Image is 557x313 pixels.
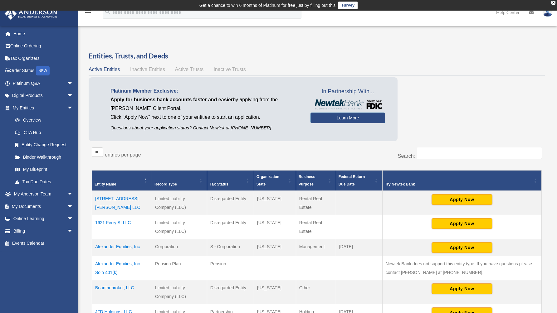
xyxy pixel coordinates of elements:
img: NewtekBankLogoSM.png [314,99,382,109]
span: Active Entities [89,67,120,72]
span: arrow_drop_down [67,102,80,114]
td: Other [296,280,336,304]
a: My Entitiesarrow_drop_down [4,102,80,114]
td: Management [296,239,336,256]
label: entries per page [105,152,141,157]
td: Newtek Bank does not support this entity type. If you have questions please contact [PERSON_NAME]... [382,256,541,280]
td: Alexander Equities, Inc Solo 401(k) [92,256,152,280]
td: Disregarded Entity [207,191,254,215]
th: Try Newtek Bank : Activate to sort [382,171,541,191]
td: Rental Real Estate [296,191,336,215]
a: Learn More [310,113,385,123]
span: Active Trusts [175,67,204,72]
a: Platinum Q&Aarrow_drop_down [4,77,83,89]
div: NEW [36,66,50,75]
span: arrow_drop_down [67,200,80,213]
span: Inactive Trusts [214,67,246,72]
span: arrow_drop_down [67,89,80,102]
i: menu [84,9,92,16]
td: 1621 Ferry St LLC [92,215,152,239]
td: Disregarded Entity [207,280,254,304]
td: Limited Liability Company (LLC) [152,191,207,215]
td: Disregarded Entity [207,215,254,239]
td: Brianthebroker, LLC [92,280,152,304]
span: arrow_drop_down [67,77,80,90]
a: My Documentsarrow_drop_down [4,200,83,213]
td: [STREET_ADDRESS][PERSON_NAME] LLC [92,191,152,215]
th: Record Type: Activate to sort [152,171,207,191]
td: Corporation [152,239,207,256]
p: Questions about your application status? Contact Newtek at [PHONE_NUMBER] [110,124,301,132]
button: Apply Now [432,242,492,253]
span: arrow_drop_down [67,213,80,225]
i: search [104,8,111,15]
a: Online Ordering [4,40,83,52]
img: User Pic [543,8,552,17]
p: Platinum Member Exclusive: [110,87,301,95]
td: [US_STATE] [254,280,296,304]
th: Entity Name: Activate to invert sorting [92,171,152,191]
a: My Anderson Teamarrow_drop_down [4,188,83,200]
th: Tax Status: Activate to sort [207,171,254,191]
img: Anderson Advisors Platinum Portal [3,7,59,20]
td: Alexander Equities, Inc [92,239,152,256]
div: Try Newtek Bank [385,181,532,188]
th: Federal Return Due Date: Activate to sort [336,171,382,191]
a: Home [4,27,83,40]
span: In Partnership With... [310,87,385,97]
td: Pension [207,256,254,280]
button: Apply Now [432,283,492,294]
span: Record Type [154,182,177,186]
span: Apply for business bank accounts faster and easier [110,97,233,102]
a: Digital Productsarrow_drop_down [4,89,83,102]
h3: Entities, Trusts, and Deeds [89,51,545,61]
td: S - Corporation [207,239,254,256]
span: Organization State [257,175,279,186]
a: Billingarrow_drop_down [4,225,83,237]
p: Click "Apply Now" next to one of your entities to start an application. [110,113,301,122]
td: [US_STATE] [254,191,296,215]
a: Tax Due Dates [9,176,80,188]
span: arrow_drop_down [67,188,80,201]
label: Search: [398,153,415,159]
td: Limited Liability Company (LLC) [152,215,207,239]
p: by applying from the [PERSON_NAME] Client Portal. [110,95,301,113]
a: Binder Walkthrough [9,151,80,163]
button: Apply Now [432,218,492,229]
th: Organization State: Activate to sort [254,171,296,191]
span: arrow_drop_down [67,225,80,238]
button: Apply Now [432,194,492,205]
a: survey [338,2,358,9]
a: CTA Hub [9,126,80,139]
td: Limited Liability Company (LLC) [152,280,207,304]
a: My Blueprint [9,163,80,176]
a: Order StatusNEW [4,65,83,77]
a: menu [84,11,92,16]
td: [US_STATE] [254,215,296,239]
td: Pension Plan [152,256,207,280]
div: Get a chance to win 6 months of Platinum for free just by filling out this [199,2,336,9]
span: Inactive Entities [130,67,165,72]
td: Rental Real Estate [296,215,336,239]
a: Entity Change Request [9,139,80,151]
th: Business Purpose: Activate to sort [296,171,336,191]
span: Business Purpose [299,175,315,186]
a: Tax Organizers [4,52,83,65]
span: Federal Return Due Date [339,175,365,186]
span: Tax Status [210,182,228,186]
a: Online Learningarrow_drop_down [4,213,83,225]
td: [US_STATE] [254,239,296,256]
a: Overview [9,114,76,127]
td: [DATE] [336,239,382,256]
div: close [551,1,555,5]
span: Entity Name [95,182,116,186]
a: Events Calendar [4,237,83,250]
